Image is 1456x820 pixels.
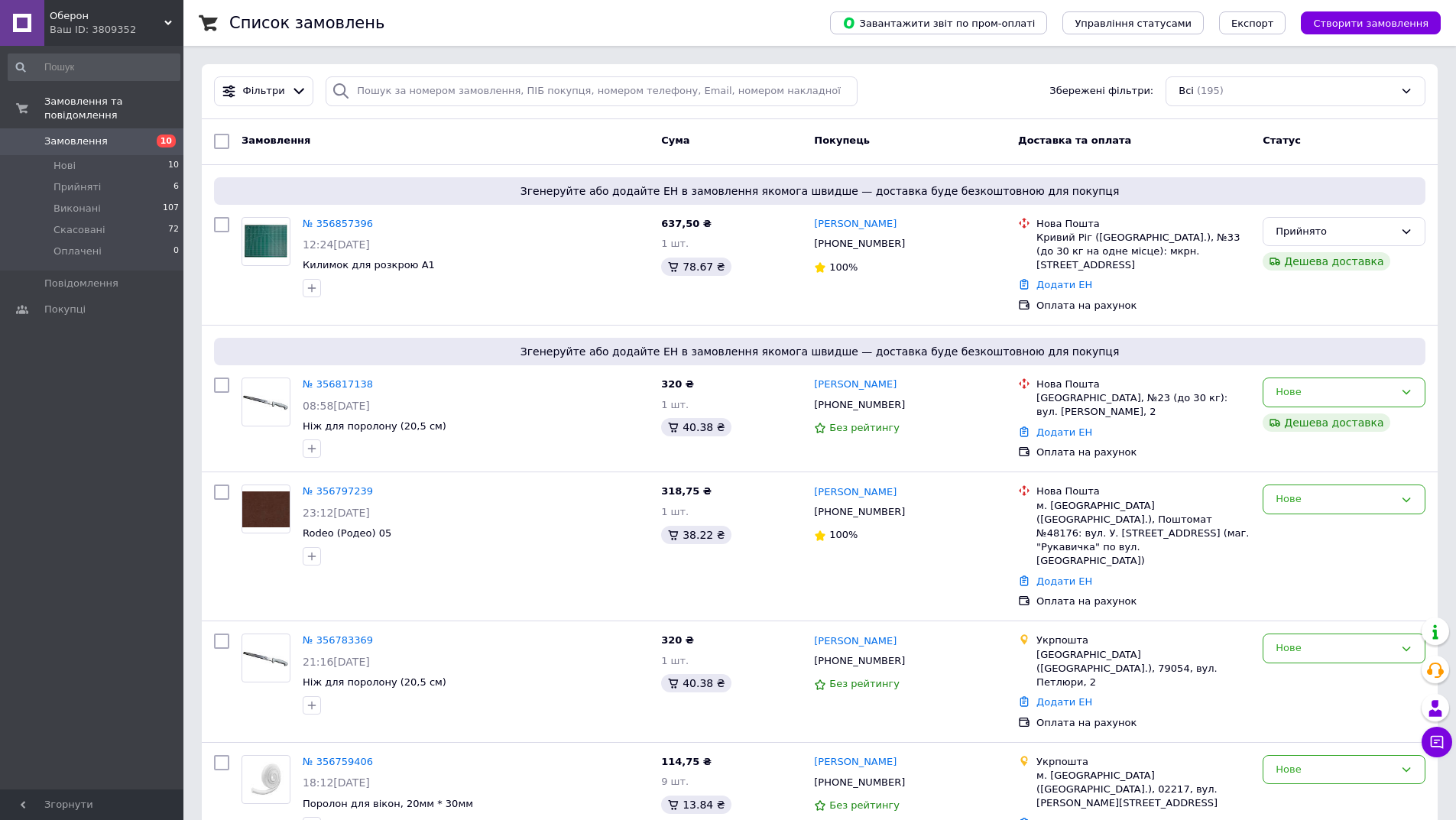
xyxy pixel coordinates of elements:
button: Завантажити звіт по пром-оплаті [830,11,1047,34]
a: № 356857396 [303,218,373,229]
div: Оплата на рахунок [1036,446,1250,459]
span: Без рейтингу [829,678,900,689]
div: [PHONE_NUMBER] [811,502,908,522]
div: Нова Пошта [1036,217,1250,231]
span: Фільтри [243,84,285,99]
span: Нові [54,159,76,173]
span: Статус [1263,135,1301,146]
a: Фото товару [242,485,290,533]
a: № 356797239 [303,485,373,497]
span: Замовлення та повідомлення [44,95,183,122]
a: Фото товару [242,634,290,682]
span: 6 [173,180,179,194]
span: 100% [829,261,858,273]
a: Додати ЕН [1036,426,1092,438]
span: Поролон для вікон, 20мм * 30мм [303,798,473,809]
span: 18:12[DATE] [303,776,370,789]
span: Управління статусами [1075,18,1192,29]
span: Покупець [814,135,870,146]
span: 23:12[DATE] [303,507,370,519]
div: Нове [1276,491,1394,507]
a: [PERSON_NAME] [814,378,897,392]
span: Замовлення [242,135,310,146]
a: [PERSON_NAME] [814,634,897,649]
span: Завантажити звіт по пром-оплаті [842,16,1035,30]
div: Дешева доставка [1263,252,1390,271]
img: Фото товару [242,223,290,259]
div: [PHONE_NUMBER] [811,651,908,671]
span: Без рейтингу [829,799,900,811]
a: Килимок для розкрою А1 [303,259,435,271]
button: Управління статусами [1062,11,1204,34]
div: Оплата на рахунок [1036,716,1250,730]
span: 10 [168,159,179,173]
h1: Список замовлень [229,14,384,32]
a: Фото товару [242,755,290,804]
div: 78.67 ₴ [661,258,731,276]
span: 1 шт. [661,655,689,666]
div: Нова Пошта [1036,378,1250,391]
span: Збережені фільтри: [1049,84,1153,99]
a: Фото товару [242,378,290,426]
div: [PHONE_NUMBER] [811,234,908,254]
div: 40.38 ₴ [661,674,731,692]
a: № 356817138 [303,378,373,390]
div: м. [GEOGRAPHIC_DATA] ([GEOGRAPHIC_DATA].), Поштомат №48176: вул. У. [STREET_ADDRESS] (маг. "Рукав... [1036,499,1250,569]
span: Виконані [54,202,101,216]
span: Згенеруйте або додайте ЕН в замовлення якомога швидше — доставка буде безкоштовною для покупця [220,344,1419,359]
span: 114,75 ₴ [661,756,712,767]
span: Cума [661,135,689,146]
span: Скасовані [54,223,105,237]
span: Без рейтингу [829,422,900,433]
img: Фото товару [242,640,290,676]
span: (195) [1197,85,1224,96]
span: 107 [163,202,179,216]
span: 637,50 ₴ [661,218,712,229]
div: Нове [1276,384,1394,400]
img: Фото товару [242,762,290,798]
span: Повідомлення [44,277,118,290]
a: Додати ЕН [1036,696,1092,708]
div: [GEOGRAPHIC_DATA] ([GEOGRAPHIC_DATA].), 79054, вул. Петлюри, 2 [1036,648,1250,690]
a: Rodeo (Родео) 05 [303,527,391,539]
span: Покупці [44,303,86,316]
div: Нова Пошта [1036,485,1250,498]
div: 40.38 ₴ [661,418,731,436]
a: Ніж для поролону (20,5 см) [303,676,446,688]
span: 320 ₴ [661,634,694,646]
span: Експорт [1231,18,1274,29]
span: 72 [168,223,179,237]
div: Дешева доставка [1263,413,1390,432]
span: Оберон [50,9,164,23]
div: [GEOGRAPHIC_DATA], №23 (до 30 кг): вул. [PERSON_NAME], 2 [1036,391,1250,419]
div: Ваш ID: 3809352 [50,23,183,37]
div: Оплата на рахунок [1036,299,1250,313]
span: Оплачені [54,245,102,258]
a: [PERSON_NAME] [814,485,897,500]
div: Кривий Ріг ([GEOGRAPHIC_DATA].), №33 (до 30 кг на одне місце): мкрн. [STREET_ADDRESS] [1036,231,1250,273]
a: № 356783369 [303,634,373,646]
span: Замовлення [44,135,108,148]
span: 9 шт. [661,776,689,787]
div: Нове [1276,640,1394,656]
a: Створити замовлення [1286,17,1441,28]
span: 21:16[DATE] [303,656,370,668]
input: Пошук [8,53,180,81]
span: 318,75 ₴ [661,485,712,497]
div: Нове [1276,762,1394,778]
a: Ніж для поролону (20,5 см) [303,420,446,432]
div: 38.22 ₴ [661,526,731,544]
div: Укрпошта [1036,755,1250,769]
div: Оплата на рахунок [1036,595,1250,608]
img: Фото товару [242,491,290,527]
div: Укрпошта [1036,634,1250,647]
span: 10 [157,135,176,147]
input: Пошук за номером замовлення, ПІБ покупця, номером телефону, Email, номером накладної [326,76,858,106]
button: Експорт [1219,11,1286,34]
a: [PERSON_NAME] [814,217,897,232]
a: [PERSON_NAME] [814,755,897,770]
button: Створити замовлення [1301,11,1441,34]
